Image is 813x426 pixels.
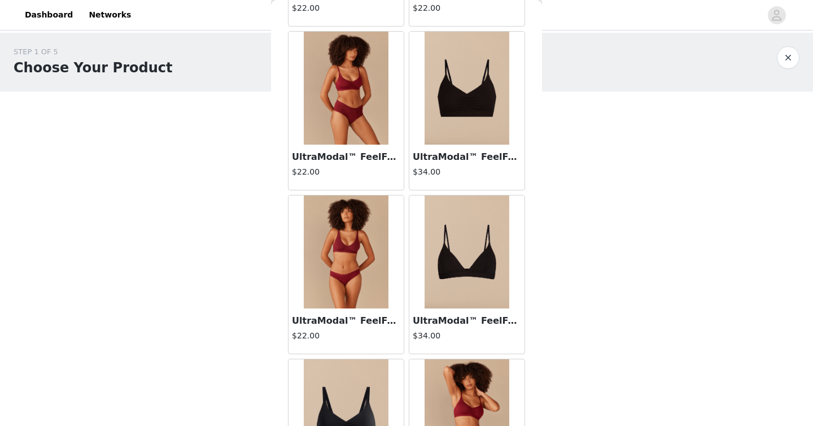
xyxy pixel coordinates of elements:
h3: UltraModal™ FeelFree Bikini | Cabernet [292,314,400,328]
div: STEP 1 OF 5 [14,46,172,58]
h4: $34.00 [413,330,521,342]
img: UltraModal™ FeelFree Triangle Bralette | Black [425,195,509,308]
img: UltraModal™ FeelFree Cheeky Brief | Cabernet [304,32,388,145]
h3: UltraModal™ FeelFree Ruched Bralette | Black [413,150,521,164]
img: UltraModal™ FeelFree Ruched Bralette | Black [425,32,509,145]
img: UltraModal™ FeelFree Bikini | Cabernet [304,195,388,308]
div: avatar [771,6,782,24]
a: Networks [82,2,138,28]
h4: $22.00 [413,2,521,14]
h3: UltraModal™ FeelFree Triangle Bralette | Black [413,314,521,328]
h4: $22.00 [292,2,400,14]
h1: Choose Your Product [14,58,172,78]
h3: UltraModal™ FeelFree Cheeky Brief | Cabernet [292,150,400,164]
h4: $22.00 [292,166,400,178]
h4: $34.00 [413,166,521,178]
a: Dashboard [18,2,80,28]
h4: $22.00 [292,330,400,342]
